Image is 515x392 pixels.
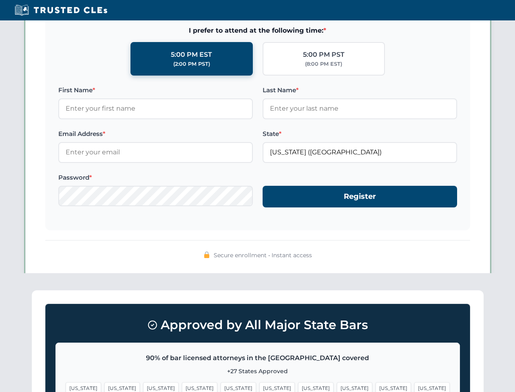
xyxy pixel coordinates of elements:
[263,129,457,139] label: State
[66,353,450,363] p: 90% of bar licensed attorneys in the [GEOGRAPHIC_DATA] covered
[58,98,253,119] input: Enter your first name
[58,142,253,163] input: Enter your email
[305,60,342,68] div: (8:00 PM EST)
[58,129,253,139] label: Email Address
[263,186,457,207] button: Register
[58,173,253,183] label: Password
[263,142,457,163] input: Florida (FL)
[66,367,450,376] p: +27 States Approved
[58,25,457,36] span: I prefer to attend at the following time:
[214,251,312,260] span: Secure enrollment • Instant access
[171,49,212,60] div: 5:00 PM EST
[58,85,253,95] label: First Name
[173,60,210,68] div: (2:00 PM PST)
[263,85,457,95] label: Last Name
[263,98,457,119] input: Enter your last name
[203,252,210,258] img: 🔒
[303,49,345,60] div: 5:00 PM PST
[12,4,110,16] img: Trusted CLEs
[55,314,460,336] h3: Approved by All Major State Bars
